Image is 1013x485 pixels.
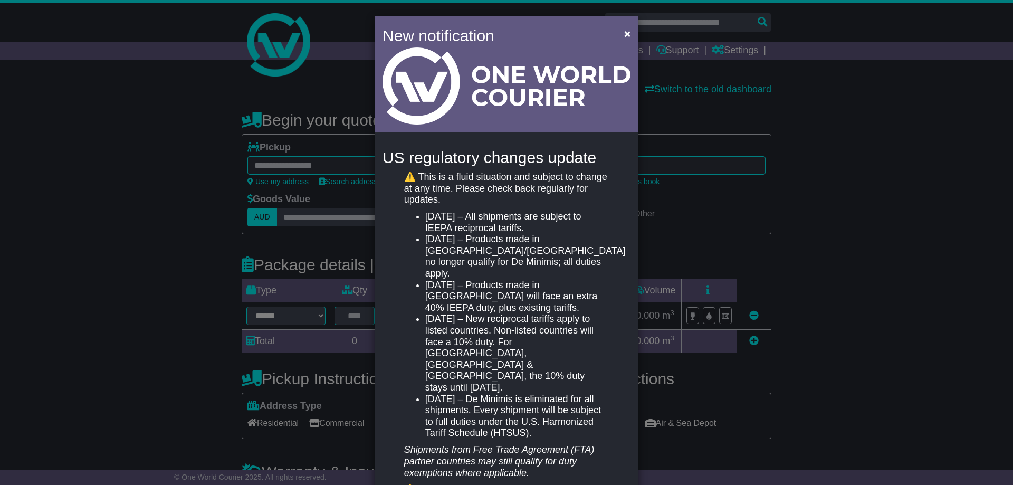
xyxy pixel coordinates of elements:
[383,47,630,125] img: Light
[383,24,609,47] h4: New notification
[425,234,609,279] li: [DATE] – Products made in [GEOGRAPHIC_DATA]/[GEOGRAPHIC_DATA] no longer qualify for De Minimis; a...
[425,313,609,393] li: [DATE] – New reciprocal tariffs apply to listed countries. Non-listed countries will face a 10% d...
[619,23,636,44] button: Close
[404,172,609,206] p: ⚠️ This is a fluid situation and subject to change at any time. Please check back regularly for u...
[404,444,595,478] em: Shipments from Free Trade Agreement (FTA) partner countries may still qualify for duty exemptions...
[425,280,609,314] li: [DATE] – Products made in [GEOGRAPHIC_DATA] will face an extra 40% IEEPA duty, plus existing tari...
[624,27,630,40] span: ×
[425,211,609,234] li: [DATE] – All shipments are subject to IEEPA reciprocal tariffs.
[383,149,630,166] h4: US regulatory changes update
[425,394,609,439] li: [DATE] – De Minimis is eliminated for all shipments. Every shipment will be subject to full dutie...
